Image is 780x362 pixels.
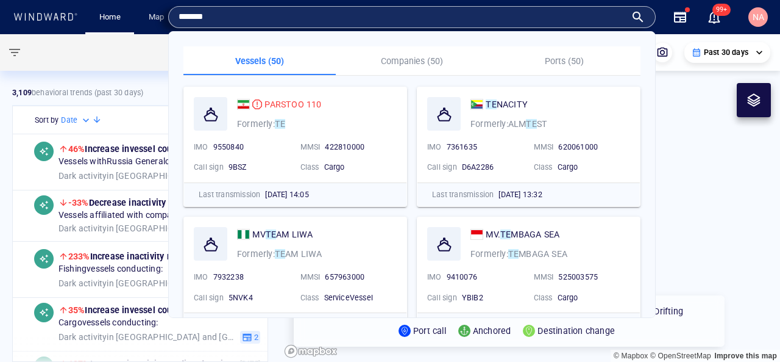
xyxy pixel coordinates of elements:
[252,230,265,239] span: MV
[704,47,748,58] p: Past 30 days
[68,252,233,261] span: Increase in activity median duration
[500,230,511,239] mark: TE
[427,142,442,153] p: IMO
[534,272,554,283] p: MMSI
[537,119,547,129] span: ST
[519,249,567,259] span: MBAGA SEA
[61,114,92,126] div: Date
[275,249,285,259] mark: TE
[237,117,285,131] p: Formerly:
[300,142,321,153] p: MMSI
[534,142,554,153] p: MMSI
[511,230,559,239] span: MBAGA SEA
[343,54,481,68] p: Companies (50)
[12,87,143,98] p: behavioral trends (Past 30 days)
[194,162,224,173] p: Call sign
[58,210,260,221] span: Vessels affiliated with companies in shared.countries.[GEOGRAPHIC_DATA] conducting:
[432,189,494,200] p: Last transmission
[470,227,559,242] a: MV.TEMBAGA SEA
[486,227,559,242] span: MV. TEMBAGA SEA
[497,100,528,109] span: NACITY
[35,114,58,126] h6: Sort by
[486,230,500,239] span: MV.
[486,100,496,109] mark: TE
[61,114,77,126] h6: Date
[284,344,338,358] a: Mapbox logo
[94,7,126,28] a: Home
[12,88,32,97] strong: 3,109
[237,97,322,112] a: PARSTOO 110
[300,292,319,303] p: Class
[194,142,208,153] p: IMO
[285,249,322,259] span: AM LIWA
[462,293,483,302] span: YBIB2
[537,324,615,338] p: Destination change
[276,230,313,239] span: AM LIWA
[692,47,763,58] div: Past 30 days
[68,144,85,154] span: 46%
[495,54,633,68] p: Ports (50)
[58,156,260,167] span: Vessels with Russia General compliance risks conducting:
[707,10,721,24] button: 99+
[191,54,328,68] p: Vessels (50)
[746,5,770,29] button: NA
[58,264,163,275] span: Fishing vessels conducting:
[240,330,260,344] button: 2
[427,272,442,283] p: IMO
[68,144,180,154] span: Increase in vessel count
[139,7,178,28] button: Map
[324,162,397,173] div: Cargo
[470,247,567,261] p: Formerly:
[265,190,308,199] span: [DATE] 14:05
[707,10,721,24] div: Notification center
[470,97,528,112] a: TENACITY
[534,162,553,173] p: Class
[447,272,477,281] span: 9410076
[300,272,321,283] p: MMSI
[704,7,724,27] a: 99+
[199,189,260,200] p: Last transmission
[213,272,244,281] span: 7932238
[252,331,258,342] span: 2
[427,292,457,303] p: Call sign
[264,100,321,109] span: PARSTOO 110
[508,249,567,259] span: TEMBAGA SEA
[508,119,547,129] span: ALM TEST
[462,162,494,172] span: D6A2286
[447,142,477,151] span: 7361635
[58,278,107,288] span: Dark activity
[68,198,235,208] span: Decrease in activity median duration
[526,119,536,129] mark: TE
[144,7,173,28] a: Map
[58,331,235,342] span: in [GEOGRAPHIC_DATA] and [GEOGRAPHIC_DATA] EEZ
[58,278,215,289] span: in [GEOGRAPHIC_DATA] EEZ
[498,190,542,199] span: [DATE] 13:32
[325,142,364,151] span: 422810000
[58,170,235,181] span: in [GEOGRAPHIC_DATA] and [GEOGRAPHIC_DATA] EEZ
[558,142,598,151] span: 620061000
[90,7,129,28] button: Home
[252,100,262,109] div: High risk
[58,223,215,234] span: in [GEOGRAPHIC_DATA] EEZ
[473,324,511,338] p: Anchored
[654,304,683,319] p: Drifting
[58,223,107,233] span: Dark activity
[508,119,526,129] span: ALM
[427,162,457,173] p: Call sign
[300,162,319,173] p: Class
[58,317,158,328] span: Cargo vessels conducting:
[275,249,322,259] span: TEAM LIWA
[753,12,764,22] span: NA
[714,352,777,360] a: Map feedback
[213,142,244,151] span: 9550840
[58,170,107,180] span: Dark activity
[68,305,85,315] span: 35%
[650,352,711,360] a: OpenStreetMap
[266,230,276,239] mark: TE
[324,292,397,303] div: ServiceVessel
[194,272,208,283] p: IMO
[237,227,313,242] a: MVTEAM LIWA
[194,292,224,303] p: Call sign
[229,293,253,302] span: 5NVK4
[486,97,528,112] span: TENACITY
